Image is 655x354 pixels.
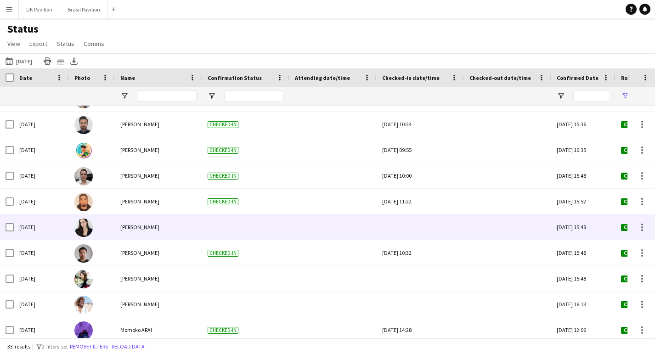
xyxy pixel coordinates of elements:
[551,292,615,317] div: [DATE] 16:13
[42,343,68,350] span: 2 filters set
[551,266,615,291] div: [DATE] 15:48
[621,198,655,205] span: Confirmed
[110,342,147,352] button: Reload data
[80,38,108,50] a: Comms
[60,0,108,18] button: Brasil Pavilion
[224,90,284,101] input: Confirmation Status Filter Input
[14,240,69,265] div: [DATE]
[14,266,69,291] div: [DATE]
[621,121,655,128] span: Confirmed
[26,38,51,50] a: Export
[120,172,159,179] span: [PERSON_NAME]
[137,90,197,101] input: Name Filter Input
[53,38,78,50] a: Status
[55,56,66,67] app-action-btn: Crew files as ZIP
[120,92,129,100] button: Open Filter Menu
[551,317,615,343] div: [DATE] 12:06
[208,327,238,334] span: Checked-in
[621,327,655,334] span: Confirmed
[14,292,69,317] div: [DATE]
[621,275,655,282] span: Confirmed
[120,224,159,230] span: [PERSON_NAME]
[74,296,93,314] img: Daniel Reid
[551,240,615,265] div: [DATE] 15:48
[120,74,135,81] span: Name
[551,214,615,240] div: [DATE] 15:48
[208,121,238,128] span: Checked-in
[621,250,655,257] span: Confirmed
[551,189,615,214] div: [DATE] 15:52
[382,189,458,214] div: [DATE] 11:22
[557,92,565,100] button: Open Filter Menu
[621,301,655,308] span: Confirmed
[120,249,159,256] span: [PERSON_NAME]
[120,146,159,153] span: [PERSON_NAME]
[469,74,531,81] span: Checked-out date/time
[208,92,216,100] button: Open Filter Menu
[120,301,159,308] span: [PERSON_NAME]
[14,112,69,137] div: [DATE]
[4,38,24,50] a: View
[208,74,262,81] span: Confirmation Status
[14,189,69,214] div: [DATE]
[74,193,93,211] img: Tahir GRANT
[382,163,458,188] div: [DATE] 10:00
[74,321,93,340] img: Momoko ARAI
[551,137,615,163] div: [DATE] 10:35
[68,56,79,67] app-action-btn: Export XLSX
[120,121,159,128] span: [PERSON_NAME]
[74,167,93,185] img: Hiago Alves Corrrea
[74,74,90,81] span: Photo
[382,112,458,137] div: [DATE] 10:24
[74,270,93,288] img: Yayoi KONDO
[621,74,651,81] span: Role Status
[4,56,34,67] button: [DATE]
[74,219,93,237] img: Eva SOUTOUL
[295,74,350,81] span: Attending date/time
[56,39,74,48] span: Status
[7,39,20,48] span: View
[29,39,47,48] span: Export
[551,112,615,137] div: [DATE] 15:36
[621,224,655,231] span: Confirmed
[382,317,458,343] div: [DATE] 14:28
[14,214,69,240] div: [DATE]
[382,74,440,81] span: Checked-in date/time
[208,198,238,205] span: Checked-in
[42,56,53,67] app-action-btn: Print
[120,326,152,333] span: Momoko ARAI
[382,240,458,265] div: [DATE] 10:32
[19,0,60,18] button: UK Pavilion
[74,141,93,160] img: Hiroyuki Cho
[557,74,599,81] span: Confirmed Date
[14,137,69,163] div: [DATE]
[573,90,610,101] input: Confirmed Date Filter Input
[19,74,32,81] span: Date
[14,163,69,188] div: [DATE]
[208,173,238,180] span: Checked-in
[74,244,93,263] img: Lucas ABIKO
[120,275,159,282] span: [PERSON_NAME]
[382,137,458,163] div: [DATE] 09:55
[14,317,69,343] div: [DATE]
[74,116,93,134] img: Lucas De Castro
[120,198,159,205] span: [PERSON_NAME]
[621,147,655,154] span: Confirmed
[84,39,104,48] span: Comms
[621,92,629,100] button: Open Filter Menu
[551,163,615,188] div: [DATE] 15:48
[208,147,238,154] span: Checked-in
[208,250,238,257] span: Checked-in
[621,173,655,180] span: Confirmed
[68,342,110,352] button: Remove filters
